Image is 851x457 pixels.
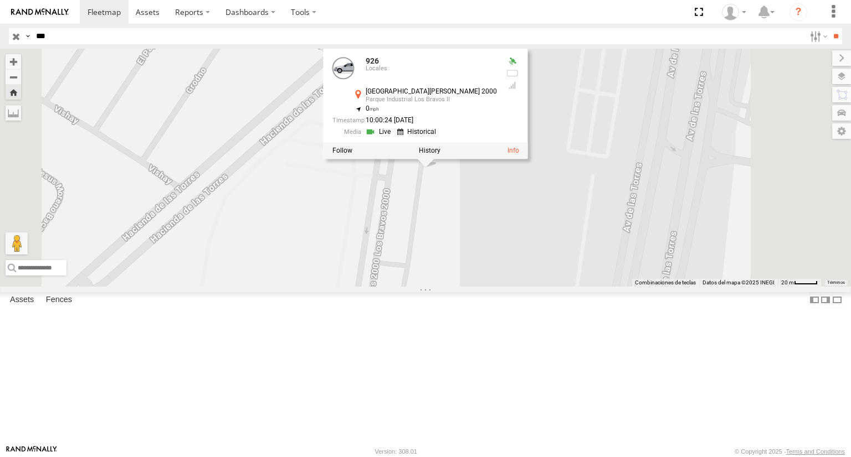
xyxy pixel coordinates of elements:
[397,127,439,137] a: View Historical Media Streams
[506,81,519,90] div: Last Event GSM Signal Strength
[778,279,821,287] button: Escala del mapa: 20 m por 39 píxeles
[827,280,845,284] a: Términos (se abre en una nueva pestaña)
[366,65,497,72] div: Locales
[332,147,352,155] label: Realtime tracking of Asset
[809,292,820,308] label: Dock Summary Table to the Left
[820,292,831,308] label: Dock Summary Table to the Right
[781,279,794,285] span: 20 m
[507,147,519,155] a: View Asset Details
[366,88,497,95] div: [GEOGRAPHIC_DATA][PERSON_NAME] 2000
[6,446,57,457] a: Visit our Website
[332,57,355,79] a: View Asset Details
[23,28,32,44] label: Search Query
[6,105,21,121] label: Measure
[366,96,497,103] div: Parque Industrial Los Bravos II
[375,448,417,455] div: Version: 308.01
[790,3,807,21] i: ?
[703,279,775,285] span: Datos del mapa ©2025 INEGI
[40,293,78,308] label: Fences
[419,147,440,155] label: View Asset History
[832,123,851,139] label: Map Settings
[832,292,843,308] label: Hide Summary Table
[506,69,519,78] div: No battery health information received from this device.
[735,448,845,455] div: © Copyright 2025 -
[4,293,39,308] label: Assets
[332,117,497,124] div: Date/time of location update
[366,105,380,112] span: 0
[506,57,519,66] div: Valid GPS Fix
[366,56,379,65] a: 926
[6,54,21,69] button: Zoom in
[6,69,21,85] button: Zoom out
[6,232,28,255] button: Arrastra al hombrecito al mapa para abrir Street View
[786,448,845,455] a: Terms and Conditions
[6,85,21,100] button: Zoom Home
[718,4,750,20] div: Jose Velazquez
[635,279,696,287] button: Combinaciones de teclas
[11,8,69,16] img: rand-logo.svg
[806,28,829,44] label: Search Filter Options
[366,127,394,137] a: View Live Media Streams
